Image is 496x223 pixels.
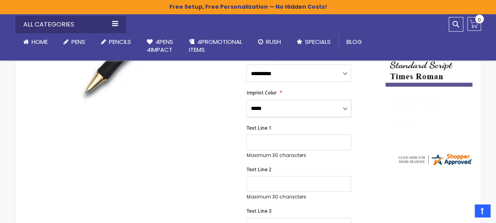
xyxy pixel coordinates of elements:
[246,208,271,214] span: Text Line 3
[181,33,250,59] a: 4PROMOTIONALITEMS
[446,105,455,113] span: CO
[339,33,370,51] a: Blog
[32,38,48,46] span: Home
[71,38,85,46] span: Pens
[397,152,473,166] img: 4pens.com widget logo
[391,105,443,113] span: [PERSON_NAME]
[289,33,339,51] a: Specials
[246,89,276,96] span: Imprint Color
[93,33,139,51] a: Pencils
[246,152,351,159] p: Maximum 30 characters
[56,33,93,51] a: Pens
[266,38,281,46] span: Rush
[15,16,126,33] div: All Categories
[189,38,242,54] span: 4PROMOTIONAL ITEMS
[250,33,289,51] a: Rush
[478,16,481,24] span: 0
[391,117,468,134] div: Customer service is great and very helpful
[467,17,481,31] a: 0
[397,161,473,168] a: 4pens.com certificate URL
[15,33,56,51] a: Home
[139,33,181,59] a: 4Pens4impact
[246,166,271,173] span: Text Line 2
[147,38,173,54] span: 4Pens 4impact
[475,204,490,217] a: Top
[346,38,362,46] span: Blog
[109,38,131,46] span: Pencils
[305,38,331,46] span: Specials
[246,194,351,200] p: Maximum 30 characters
[246,125,271,131] span: Text Line 1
